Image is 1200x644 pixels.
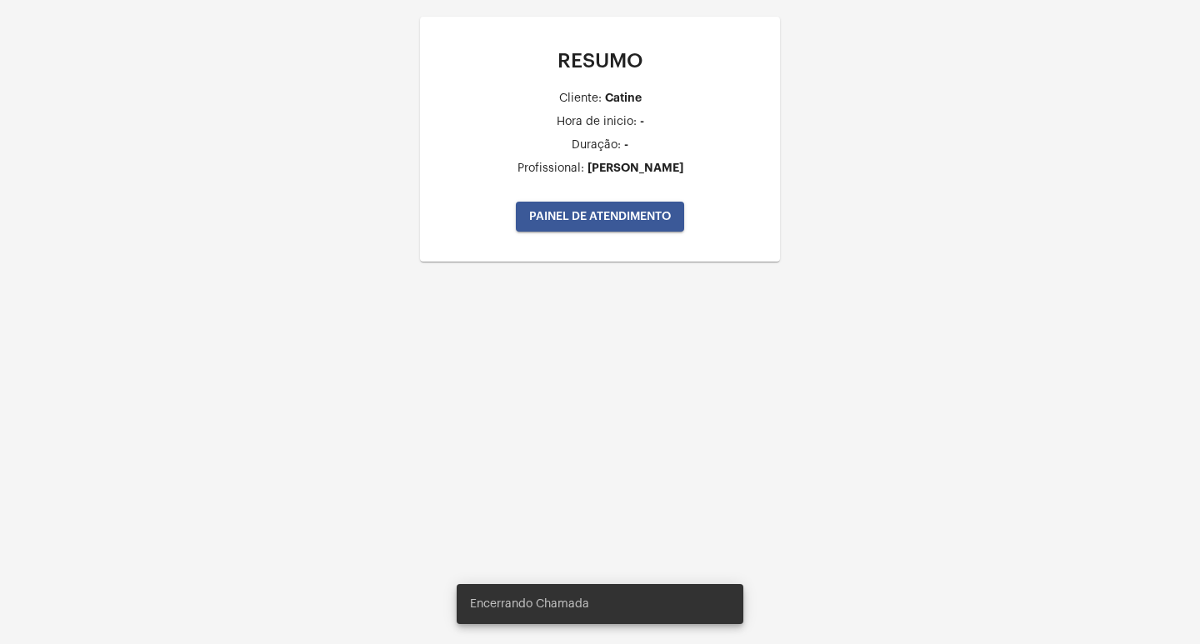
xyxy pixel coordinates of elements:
span: Encerrando Chamada [470,596,589,612]
div: Cliente: [559,92,602,105]
div: Duração: [572,139,621,152]
div: [PERSON_NAME] [587,162,683,174]
div: Catine [605,92,642,104]
div: - [624,138,628,151]
div: Profissional: [517,162,584,175]
div: Hora de inicio: [557,116,637,128]
span: PAINEL DE ATENDIMENTO [529,211,671,222]
button: PAINEL DE ATENDIMENTO [516,202,684,232]
div: - [640,115,644,127]
p: RESUMO [433,50,767,72]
